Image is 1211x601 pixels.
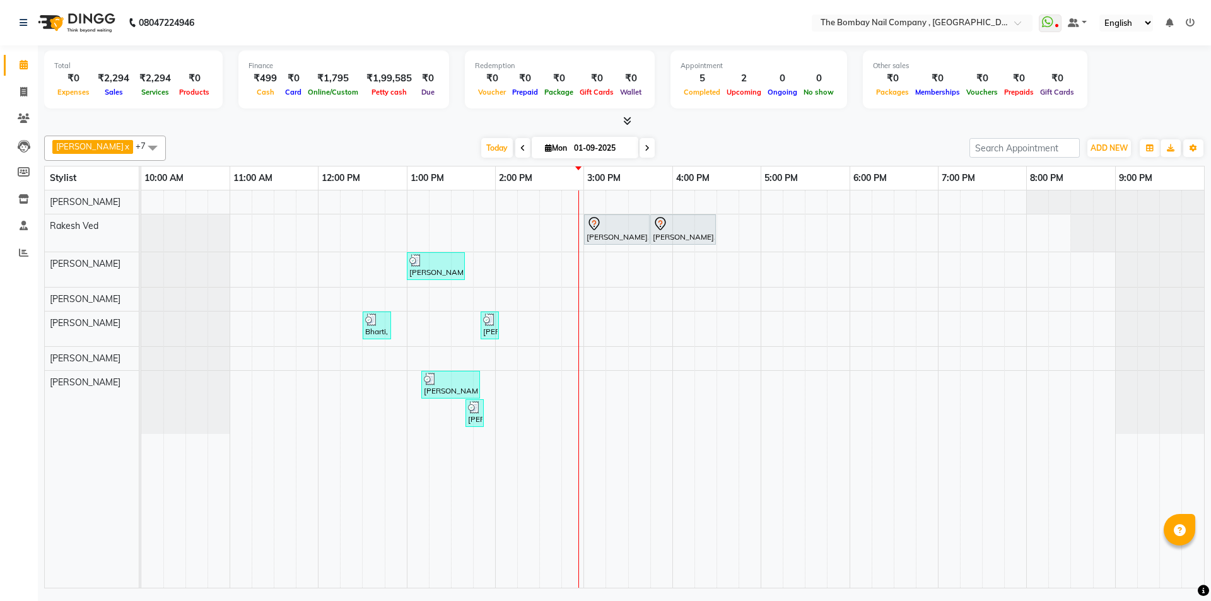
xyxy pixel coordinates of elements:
[570,139,633,158] input: 2025-09-01
[305,88,361,96] span: Online/Custom
[873,61,1077,71] div: Other sales
[723,71,764,86] div: 2
[176,88,213,96] span: Products
[576,71,617,86] div: ₹0
[584,169,624,187] a: 3:00 PM
[585,216,648,243] div: [PERSON_NAME], TK01, 03:00 PM-03:45 PM, Hair Services - SHAMPOO + BLOW DRY
[418,88,438,96] span: Due
[681,88,723,96] span: Completed
[467,401,483,425] div: [PERSON_NAME], TK02, 01:40 PM-01:50 PM, Removals - Gel Polish
[1037,71,1077,86] div: ₹0
[509,88,541,96] span: Prepaid
[230,169,276,187] a: 11:00 AM
[136,141,155,151] span: +7
[423,373,479,397] div: [PERSON_NAME], TK02, 01:10 PM-01:50 PM, Gel Polish Application - HANDS GEL POLISH,Removals - Gel ...
[407,169,447,187] a: 1:00 PM
[963,71,1001,86] div: ₹0
[542,143,570,153] span: Mon
[319,169,363,187] a: 12:00 PM
[1001,88,1037,96] span: Prepaids
[1158,551,1198,588] iframe: chat widget
[850,169,890,187] a: 6:00 PM
[764,88,800,96] span: Ongoing
[176,71,213,86] div: ₹0
[873,71,912,86] div: ₹0
[50,317,120,329] span: [PERSON_NAME]
[32,5,119,40] img: logo
[482,313,498,337] div: [PERSON_NAME], TK02, 01:50 PM-02:00 PM, Removals - Gel Polish
[305,71,361,86] div: ₹1,795
[50,376,120,388] span: [PERSON_NAME]
[761,169,801,187] a: 5:00 PM
[50,353,120,364] span: [PERSON_NAME]
[1027,169,1067,187] a: 8:00 PM
[912,88,963,96] span: Memberships
[50,220,98,231] span: Rakesh Ved
[873,88,912,96] span: Packages
[124,141,129,151] a: x
[50,293,120,305] span: [PERSON_NAME]
[681,71,723,86] div: 5
[1116,169,1155,187] a: 9:00 PM
[723,88,764,96] span: Upcoming
[1087,139,1131,157] button: ADD NEW
[681,61,837,71] div: Appointment
[509,71,541,86] div: ₹0
[1091,143,1128,153] span: ADD NEW
[249,61,439,71] div: Finance
[417,71,439,86] div: ₹0
[475,88,509,96] span: Voucher
[50,258,120,269] span: [PERSON_NAME]
[969,138,1080,158] input: Search Appointment
[800,71,837,86] div: 0
[50,196,120,207] span: [PERSON_NAME]
[138,88,172,96] span: Services
[475,71,509,86] div: ₹0
[408,254,464,278] div: [PERSON_NAME], TK02, 01:00 PM-01:40 PM, Gel Polish Application - HANDS GEL POLISH,Removals - Gel ...
[56,141,124,151] span: [PERSON_NAME]
[361,71,417,86] div: ₹1,99,585
[102,88,126,96] span: Sales
[963,88,1001,96] span: Vouchers
[617,88,645,96] span: Wallet
[1001,71,1037,86] div: ₹0
[139,5,194,40] b: 08047224946
[364,313,390,337] div: Bharti, TK03, 12:30 PM-12:50 PM, Removals - Overlays
[141,169,187,187] a: 10:00 AM
[282,71,305,86] div: ₹0
[54,88,93,96] span: Expenses
[541,71,576,86] div: ₹0
[617,71,645,86] div: ₹0
[282,88,305,96] span: Card
[800,88,837,96] span: No show
[541,88,576,96] span: Package
[134,71,176,86] div: ₹2,294
[673,169,713,187] a: 4:00 PM
[481,138,513,158] span: Today
[50,172,76,184] span: Stylist
[496,169,535,187] a: 2:00 PM
[249,71,282,86] div: ₹499
[652,216,715,243] div: [PERSON_NAME], TK01, 03:45 PM-04:30 PM, Hair Services - SHAMPOO + BLOW DRY
[1037,88,1077,96] span: Gift Cards
[576,88,617,96] span: Gift Cards
[368,88,410,96] span: Petty cash
[254,88,278,96] span: Cash
[93,71,134,86] div: ₹2,294
[764,71,800,86] div: 0
[54,71,93,86] div: ₹0
[912,71,963,86] div: ₹0
[475,61,645,71] div: Redemption
[939,169,978,187] a: 7:00 PM
[54,61,213,71] div: Total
